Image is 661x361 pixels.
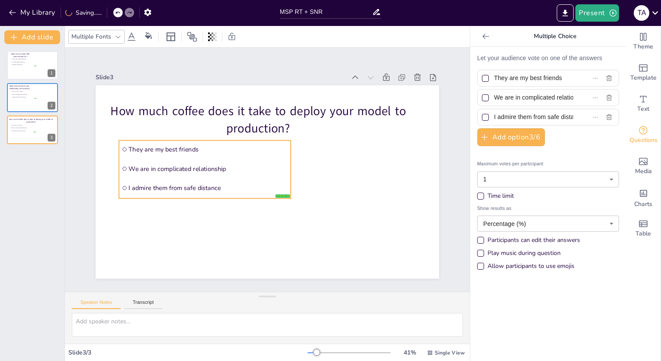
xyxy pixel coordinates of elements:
[557,4,574,22] button: Export to PowerPoint
[634,200,652,209] span: Charts
[6,6,59,19] button: My Library
[70,31,113,42] div: Multiple Fonts
[128,184,288,192] span: I admire them from safe distance
[488,236,580,245] div: Participants can edit their answers
[637,104,649,114] span: Text
[494,72,573,84] input: Option 1
[124,300,163,309] button: Transcript
[13,64,36,65] span: Model Serving Platform
[488,192,514,200] div: Time limit
[13,61,36,63] span: Many Sleepless Programmers
[142,32,155,41] div: Background color
[4,30,60,44] button: Add slide
[488,249,561,258] div: Play music during question
[399,348,420,357] div: 41 %
[13,58,36,60] span: Massive Spreadsheet Processing
[12,124,35,126] span: They are my best friends
[477,249,561,258] div: Play music during question
[280,6,372,18] input: Insert title
[72,300,121,309] button: Speaker Notes
[477,160,619,168] span: Maximum votes per participant
[626,151,661,182] div: Add images, graphics, shapes or video
[634,5,649,21] div: T A
[65,9,102,17] div: Saving......
[128,164,288,173] span: We are in complicated relationship
[626,182,661,213] div: Add charts and graphs
[493,26,617,47] p: Multiple Choice
[477,192,619,200] div: Time limit
[494,91,573,104] input: Option 2
[187,32,197,42] span: Position
[13,97,36,98] span: I admire them from safe distance
[633,42,653,52] span: Theme
[128,145,288,153] span: They are my best friends
[13,93,36,95] span: We are in complicated relationship
[575,4,619,22] button: Present
[477,216,619,232] div: Percentage (%)
[48,69,55,77] div: 1
[626,88,661,119] div: Add text boxes
[477,171,619,187] div: 1
[68,348,308,357] div: Slide 3 / 3
[164,30,178,44] div: Layout
[626,213,661,244] div: Add a table
[7,51,58,80] div: HeadingHeadingSubheadingWhat do you think MSP name stands for ?false|editorMassive Spreadsheet Pr...
[96,73,346,81] div: Slide 3
[435,349,465,356] span: Single View
[7,83,58,112] div: What best describes your relationship with models?false|editorThey are my best friendsWe are in c...
[494,111,573,123] input: Option 3
[48,134,55,142] div: 3
[635,167,652,176] span: Media
[477,236,580,245] div: Participants can edit their answers
[629,135,658,145] span: Questions
[626,119,661,151] div: Get real-time input from your audience
[12,127,35,129] span: We are in complicated relationship
[477,54,619,63] p: Let your audience vote on one of the answers
[630,73,657,83] span: Template
[9,53,32,58] p: What do you think MSP name stands for ?
[634,4,649,22] button: T A
[8,118,54,123] p: How much coffee does it take to deploy your model to production?
[626,57,661,88] div: Add ready made slides
[8,84,31,90] p: What best describes your relationship with models?
[477,205,619,212] span: Show results as
[635,229,651,239] span: Table
[12,130,35,132] span: I admire them from safe distance
[477,128,545,146] button: Add option3/6
[626,26,661,57] div: Change the overall theme
[477,262,574,271] div: Allow participants to use emojis
[7,116,58,144] div: How much coffee does it take to deploy your model to production?false|editorThey are my best frie...
[48,102,55,110] div: 2
[105,103,412,137] p: How much coffee does it take to deploy your model to production?
[488,262,574,271] div: Allow participants to use emojis
[13,90,36,92] span: They are my best friends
